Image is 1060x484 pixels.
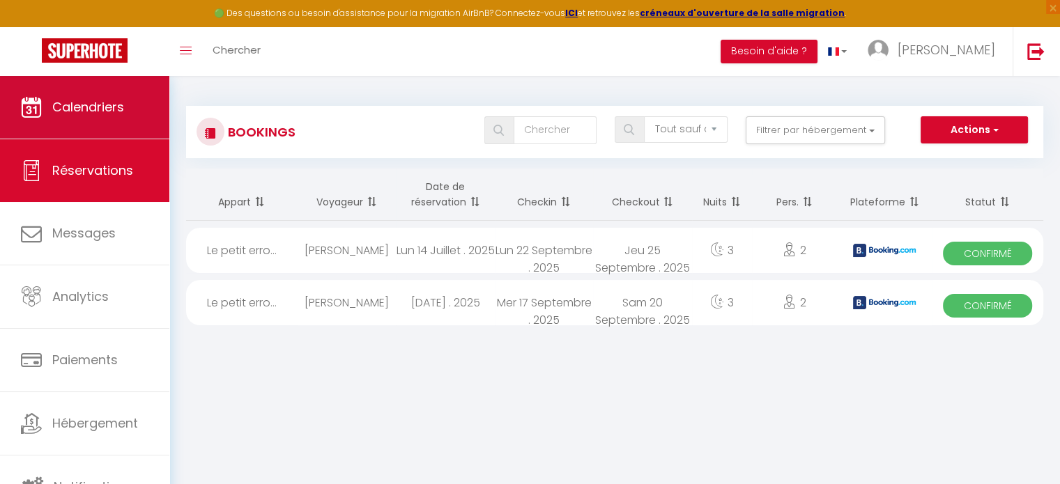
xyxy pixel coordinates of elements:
button: Ouvrir le widget de chat LiveChat [11,6,53,47]
a: ... [PERSON_NAME] [857,27,1013,76]
a: ICI [565,7,578,19]
span: Analytics [52,288,109,305]
input: Chercher [514,116,597,144]
th: Sort by rentals [186,169,298,221]
a: Chercher [202,27,271,76]
span: Hébergement [52,414,138,432]
img: logout [1027,42,1045,60]
a: créneaux d'ouverture de la salle migration [640,7,845,19]
th: Sort by checkin [495,169,593,221]
th: Sort by booking date [396,169,494,221]
button: Besoin d'aide ? [721,40,817,63]
th: Sort by channel [838,169,932,221]
img: ... [868,40,889,61]
button: Actions [921,116,1028,144]
span: [PERSON_NAME] [898,41,995,58]
span: Chercher [213,42,261,57]
th: Sort by guest [298,169,396,221]
h3: Bookings [224,116,295,148]
span: Messages [52,224,116,242]
th: Sort by checkout [593,169,691,221]
button: Filtrer par hébergement [746,116,885,144]
th: Sort by status [932,169,1043,221]
img: Super Booking [42,38,128,63]
span: Réservations [52,162,133,179]
th: Sort by nights [692,169,752,221]
span: Calendriers [52,98,124,116]
span: Paiements [52,351,118,368]
th: Sort by people [752,169,838,221]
